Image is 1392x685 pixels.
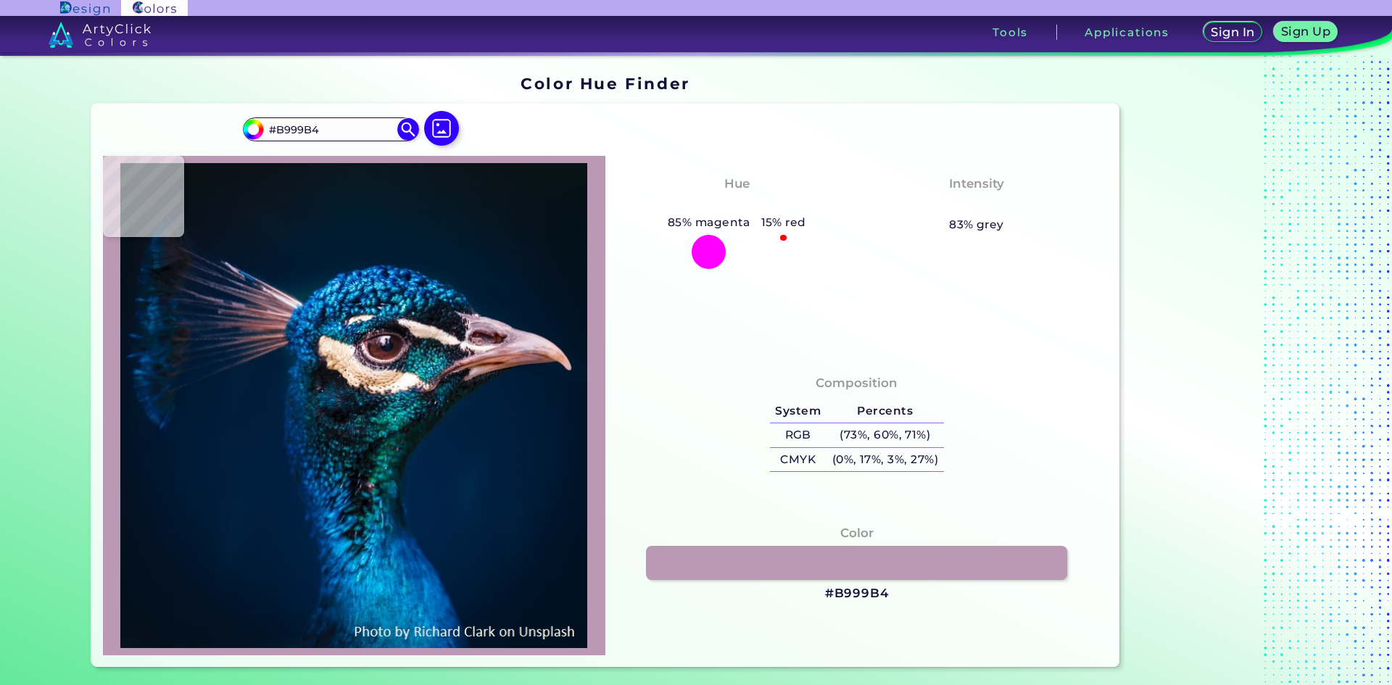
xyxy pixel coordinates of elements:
h3: Reddish Magenta [671,196,803,213]
a: Sign In [1205,22,1260,41]
h5: (73%, 60%, 71%) [826,423,944,447]
img: logo_artyclick_colors_white.svg [49,22,151,48]
h1: Color Hue Finder [521,72,689,94]
h3: #B999B4 [825,585,889,602]
h5: Percents [826,399,944,423]
h3: Pale [956,196,997,213]
h5: 83% grey [949,215,1004,234]
h5: Sign In [1212,27,1253,38]
input: type color.. [263,120,398,139]
h5: System [770,399,826,423]
h4: Intensity [949,173,1004,194]
h5: CMYK [770,448,826,472]
a: Sign Up [1276,22,1335,41]
h4: Color [840,523,874,544]
h4: Hue [724,173,750,194]
img: icon search [397,118,419,140]
h3: Tools [993,27,1028,38]
h5: 15% red [755,213,812,232]
h3: Applications [1085,27,1169,38]
h5: 85% magenta [662,213,755,232]
h5: Sign Up [1283,26,1329,37]
h5: (0%, 17%, 3%, 27%) [826,448,944,472]
h4: Composition [816,373,898,394]
img: ArtyClick Design logo [60,1,109,15]
h5: RGB [770,423,826,447]
img: img_pavlin.jpg [110,163,598,648]
img: icon picture [424,111,459,146]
